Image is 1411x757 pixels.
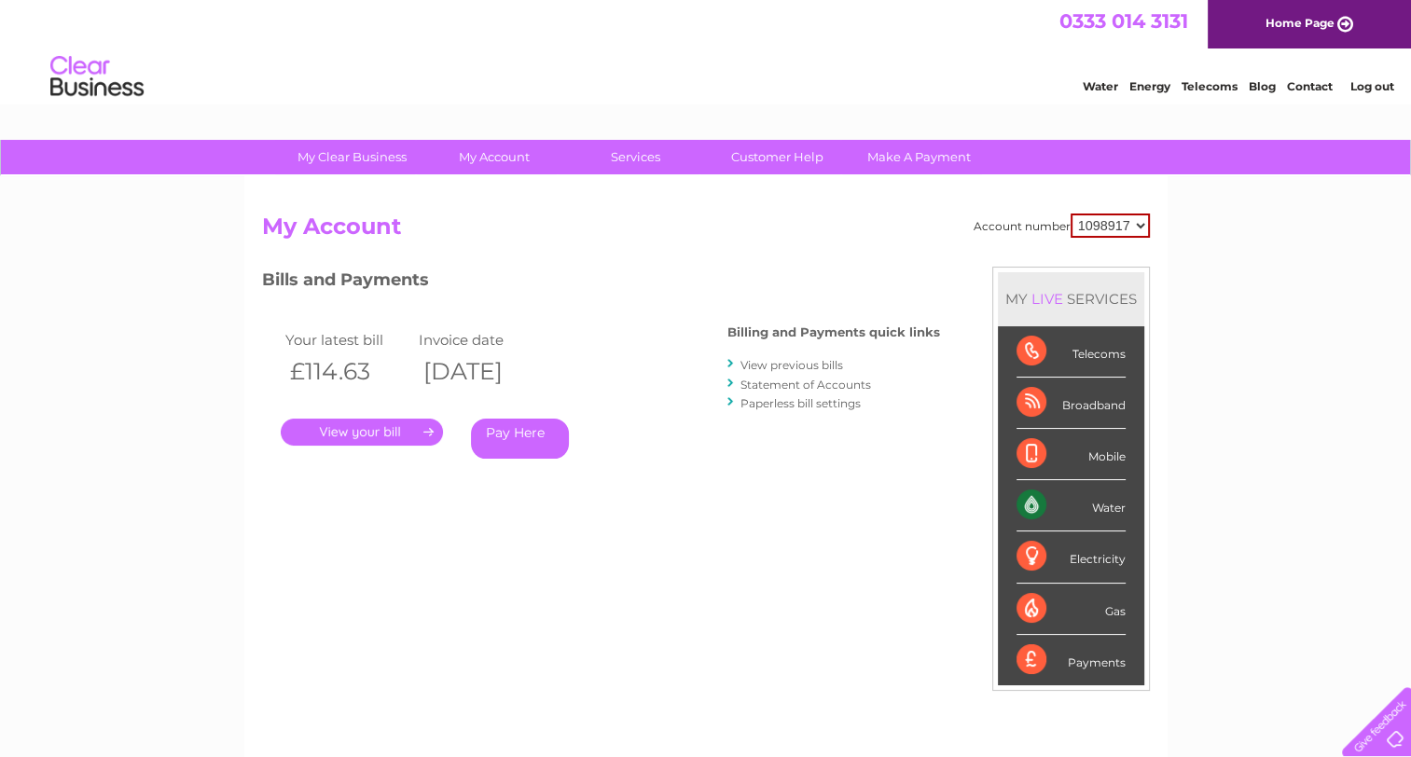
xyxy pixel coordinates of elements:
td: Invoice date [414,327,548,352]
th: [DATE] [414,352,548,391]
div: LIVE [1028,290,1067,308]
div: Payments [1017,635,1126,685]
h2: My Account [262,213,1150,249]
a: Water [1083,79,1118,93]
h3: Bills and Payments [262,267,940,299]
div: Gas [1017,584,1126,635]
a: Customer Help [700,140,854,174]
th: £114.63 [281,352,415,391]
div: Clear Business is a trading name of Verastar Limited (registered in [GEOGRAPHIC_DATA] No. 3667643... [266,10,1147,90]
a: Telecoms [1182,79,1238,93]
a: Services [559,140,712,174]
a: My Clear Business [275,140,429,174]
div: Water [1017,480,1126,531]
div: MY SERVICES [998,272,1144,325]
div: Broadband [1017,378,1126,429]
a: Energy [1129,79,1170,93]
div: Account number [974,213,1150,238]
div: Electricity [1017,531,1126,583]
a: Pay Here [471,419,569,459]
a: Make A Payment [842,140,996,174]
td: Your latest bill [281,327,415,352]
a: Contact [1287,79,1333,93]
a: Statement of Accounts [740,378,871,392]
a: . [281,419,443,446]
a: View previous bills [740,358,843,372]
div: Telecoms [1017,326,1126,378]
a: My Account [417,140,571,174]
div: Mobile [1017,429,1126,480]
h4: Billing and Payments quick links [727,325,940,339]
a: Blog [1249,79,1276,93]
a: 0333 014 3131 [1059,9,1188,33]
a: Paperless bill settings [740,396,861,410]
img: logo.png [49,48,145,105]
a: Log out [1349,79,1393,93]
